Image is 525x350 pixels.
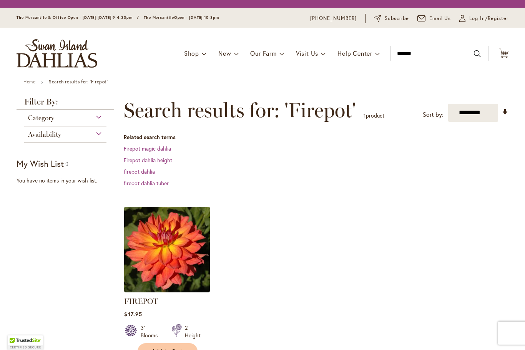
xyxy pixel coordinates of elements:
strong: Filter By: [17,98,114,110]
span: 1 [364,112,366,119]
a: Log In/Register [459,15,508,22]
span: Email Us [429,15,451,22]
span: Subscribe [385,15,409,22]
span: Search results for: 'Firepot' [124,99,356,122]
span: Help Center [337,49,372,57]
a: firepot dahlia [124,168,155,175]
span: Category [28,114,54,122]
div: 3" Blooms [141,324,162,339]
span: Our Farm [250,49,276,57]
dt: Related search terms [124,133,508,141]
a: FIREPOT [124,287,210,294]
strong: My Wish List [17,158,64,169]
div: You have no items in your wish list. [17,177,119,184]
a: Firepot magic dahlia [124,145,171,152]
div: 2' Height [185,324,201,339]
a: Subscribe [374,15,409,22]
span: New [218,49,231,57]
span: Open - [DATE] 10-3pm [174,15,219,20]
a: Email Us [417,15,451,22]
p: product [364,109,384,122]
span: Visit Us [296,49,318,57]
span: The Mercantile & Office Open - [DATE]-[DATE] 9-4:30pm / The Mercantile [17,15,174,20]
a: FIREPOT [124,297,158,306]
a: [PHONE_NUMBER] [310,15,357,22]
strong: Search results for: 'Firepot' [49,79,108,85]
a: Firepot dahlia height [124,156,172,164]
a: Home [23,79,35,85]
span: Log In/Register [469,15,508,22]
span: $17.95 [124,310,142,318]
img: FIREPOT [124,207,210,292]
a: firepot dahlia tuber [124,179,169,187]
a: store logo [17,39,97,68]
label: Sort by: [423,108,444,122]
div: TrustedSite Certified [8,335,43,350]
span: Shop [184,49,199,57]
span: Availability [28,130,61,139]
button: Search [474,48,481,60]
